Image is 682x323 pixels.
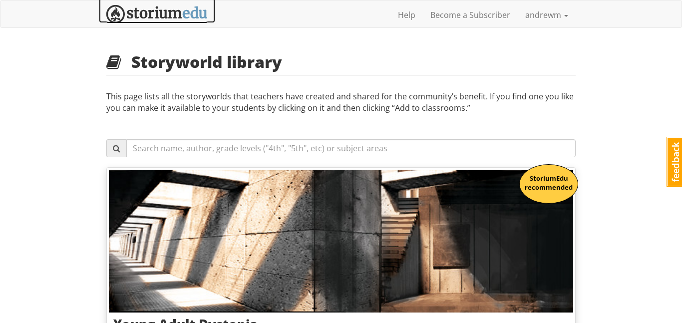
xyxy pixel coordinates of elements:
[518,2,576,27] a: andrewm
[109,170,573,313] img: A modern hallway, made from concrete and fashioned with strange angles.
[106,5,208,23] img: StoriumEDU
[423,2,518,27] a: Become a Subscriber
[106,53,576,70] h2: Storyworld library
[390,2,423,27] a: Help
[126,139,576,157] input: Search name, author, grade levels ("4th", "5th", etc) or subject areas
[106,91,576,134] p: This page lists all the storyworlds that teachers have created and shared for the community’s ben...
[519,164,578,204] div: StoriumEdu recommended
